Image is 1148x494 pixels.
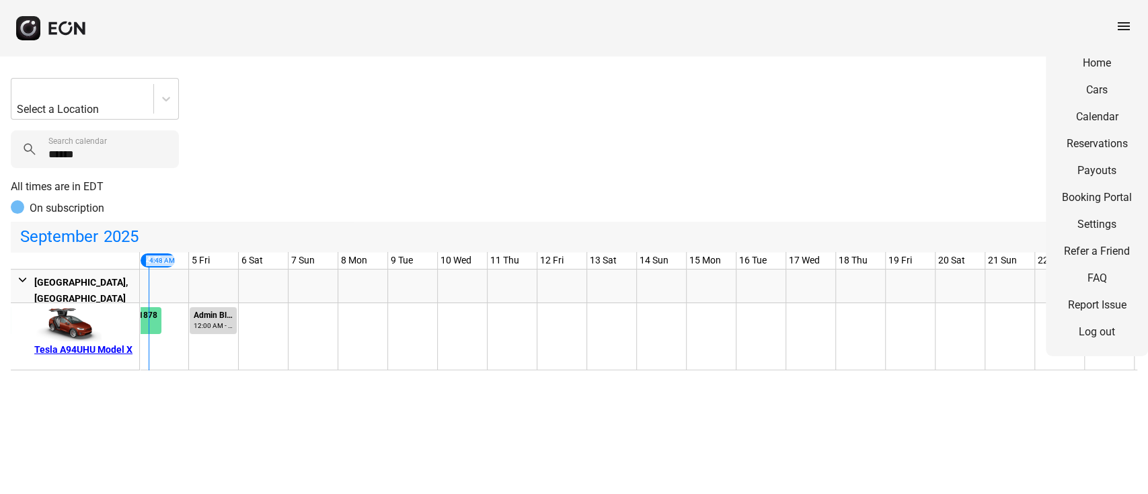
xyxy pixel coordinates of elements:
a: Booking Portal [1062,190,1132,206]
div: Rented for 1 days by Admin Block Current status is rental [189,303,237,334]
a: Payouts [1062,163,1132,179]
div: 11 Thu [488,252,522,269]
div: 12:00 AM - 11:30 PM [194,321,235,331]
div: 12 Fri [537,252,566,269]
img: car [34,308,102,341]
a: Report Issue [1062,297,1132,313]
div: 14 Sun [637,252,671,269]
div: Admin Block #71851 [194,311,235,321]
div: 10 Wed [438,252,474,269]
a: Calendar [1062,109,1132,125]
div: 4 Thu [139,252,176,269]
a: Log out [1062,324,1132,340]
div: 17 Wed [786,252,822,269]
div: 20 Sat [935,252,968,269]
div: 15 Mon [687,252,724,269]
div: 9 Tue [388,252,416,269]
div: 6 Sat [239,252,266,269]
p: On subscription [30,200,104,216]
div: 22 Mon [1035,252,1072,269]
button: September2025 [12,223,147,250]
span: menu [1116,18,1132,34]
div: [GEOGRAPHIC_DATA], [GEOGRAPHIC_DATA] [34,274,135,306]
div: 18 Thu [836,252,870,269]
div: 16 Tue [736,252,769,269]
span: 2025 [101,223,141,250]
p: All times are in EDT [11,179,1137,195]
span: September [17,223,101,250]
div: 8 Mon [338,252,370,269]
label: Search calendar [48,136,107,147]
a: FAQ [1062,270,1132,286]
a: Settings [1062,216,1132,233]
a: Cars [1062,82,1132,98]
div: 5 Fri [189,252,213,269]
a: Reservations [1062,136,1132,152]
a: Refer a Friend [1062,243,1132,259]
div: Tesla A94UHU Model X [34,341,135,358]
div: 7 Sun [289,252,317,269]
div: Select a Location [17,101,124,118]
div: 21 Sun [985,252,1020,269]
div: 19 Fri [886,252,915,269]
a: Home [1062,55,1132,71]
div: 13 Sat [587,252,619,269]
